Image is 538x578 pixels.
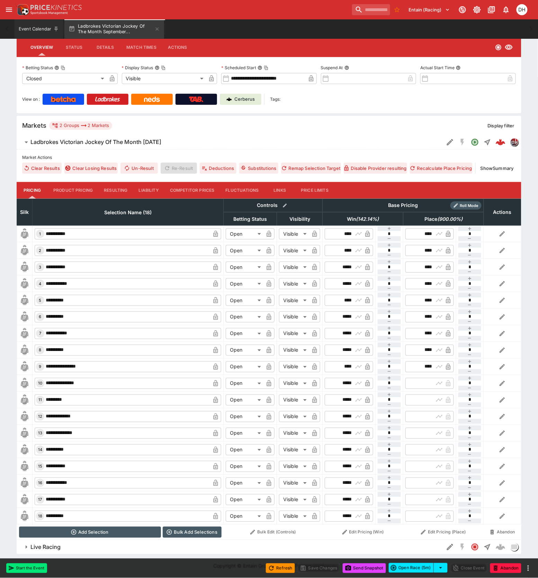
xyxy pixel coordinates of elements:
p: Scheduled Start [221,65,256,71]
button: Bulk Add Selections via CSV Data [163,527,222,538]
th: Actions [484,199,521,225]
button: SGM Disabled [456,541,469,553]
button: Recalculate Place Pricing [410,163,473,174]
img: blank-silk.png [19,361,30,372]
img: Neds [144,97,160,102]
div: Visible [279,262,309,273]
button: Documentation [485,3,498,16]
div: Visible [279,328,309,339]
button: Copy To Clipboard [264,65,269,70]
img: blank-silk.png [19,395,30,406]
th: Controls [224,199,323,212]
button: Daniel Hooper [514,2,530,17]
div: Visible [279,378,309,389]
button: Price Limits [295,182,334,199]
button: Select Tenant [405,4,454,15]
p: Cerberus [235,96,255,103]
button: Abandon [486,527,519,538]
span: 15 [37,464,44,469]
img: blank-silk.png [19,478,30,489]
a: Cerberus [220,94,261,105]
button: Closed [469,541,481,553]
div: Open [226,262,263,273]
button: Actual Start Time [456,65,461,70]
button: SGM Disabled [456,136,469,148]
button: Pricing [17,182,48,199]
div: Open [226,295,263,306]
div: Closed [22,73,107,84]
h6: Live Racing [30,544,61,551]
span: Visibility [282,215,318,223]
button: Connected to PK [456,3,469,16]
button: select merge strategy [434,563,448,573]
label: Market Actions [22,152,516,163]
img: PriceKinetics [30,5,82,10]
p: Betting Status [22,65,53,71]
button: No Bookmarks [392,4,403,15]
div: Visible [279,444,309,455]
img: TabNZ [189,97,204,102]
button: Substitutions [239,163,279,174]
button: Start the Event [6,563,47,573]
img: blank-silk.png [19,494,30,505]
button: Fluctuations [220,182,264,199]
div: Open [226,228,263,240]
div: pricekinetics [510,138,519,146]
th: Silk [17,199,33,225]
img: Sportsbook Management [30,11,68,15]
div: Visible [279,428,309,439]
div: Visible [122,73,206,84]
span: Selection Name (18) [97,208,159,217]
img: PriceKinetics Logo [15,3,29,17]
span: 13 [37,431,44,436]
button: open drawer [3,3,15,16]
button: Display filter [484,120,519,131]
span: Betting Status [226,215,275,223]
img: blank-silk.png [19,511,30,522]
span: 18 [37,514,44,519]
img: blank-silk.png [19,345,30,356]
button: Abandon [490,563,521,573]
div: split button [389,563,448,573]
svg: Closed [495,44,502,51]
em: ( 900.00 %) [437,215,463,223]
span: Un-Result [120,163,158,174]
div: Visible [279,245,309,256]
span: 6 [38,315,43,319]
button: Straight [481,136,494,148]
div: Visible [279,228,309,240]
span: Place(900.00%) [417,215,470,223]
button: Remap Selection Target [281,163,341,174]
svg: Closed [471,543,479,551]
svg: Open [471,138,479,146]
div: Open [226,278,263,289]
button: Edit Detail [444,541,456,553]
div: Open [226,395,263,406]
button: Display StatusCopy To Clipboard [155,65,160,70]
span: 2 [38,248,43,253]
div: Open [226,478,263,489]
label: View on : [22,94,40,105]
span: Re-Result [161,163,197,174]
button: Clear Losing Results [64,163,118,174]
img: blank-silk.png [19,428,30,439]
div: Visible [279,411,309,422]
a: 33b76209-d015-4ac5-aef0-75458157b44f [494,135,508,149]
button: Bulk edit [280,201,289,210]
input: search [352,4,390,15]
div: Open [226,444,263,455]
button: Scheduled StartCopy To Clipboard [258,65,262,70]
div: Open [226,411,263,422]
em: ( 142.14 %) [356,215,379,223]
button: Product Pricing [48,182,98,199]
div: Open [226,378,263,389]
p: Actual Start Time [420,65,455,71]
img: blank-silk.png [19,378,30,389]
button: Actions [162,39,193,56]
button: Send Snapshot [343,563,386,573]
img: blank-silk.png [19,262,30,273]
div: Open [226,245,263,256]
img: blank-silk.png [19,328,30,339]
img: blank-silk.png [19,245,30,256]
span: 8 [38,348,43,353]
